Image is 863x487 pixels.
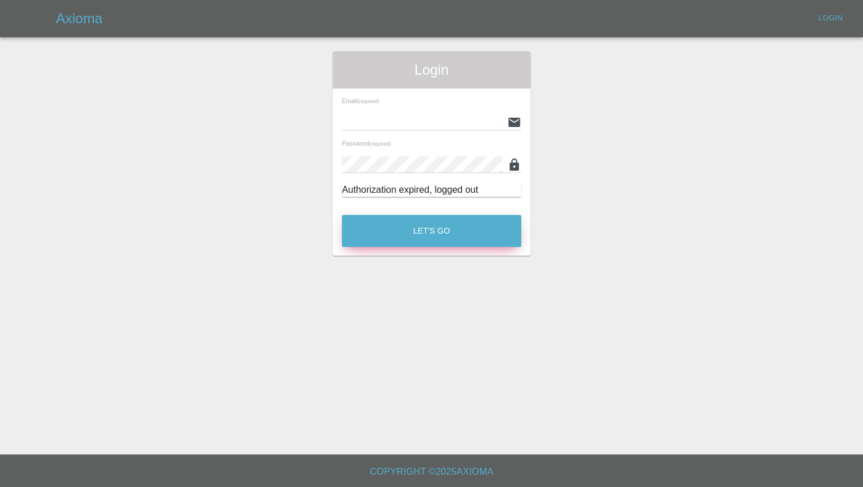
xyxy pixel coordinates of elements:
span: Login [342,61,521,79]
small: (required) [369,142,391,147]
span: Email [342,97,379,104]
h5: Axioma [56,9,102,28]
h6: Copyright © 2025 Axioma [9,464,854,480]
a: Login [812,9,849,27]
span: Password [342,140,391,147]
small: (required) [358,99,379,104]
div: Authorization expired, logged out [342,183,521,197]
button: Let's Go [342,215,521,247]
